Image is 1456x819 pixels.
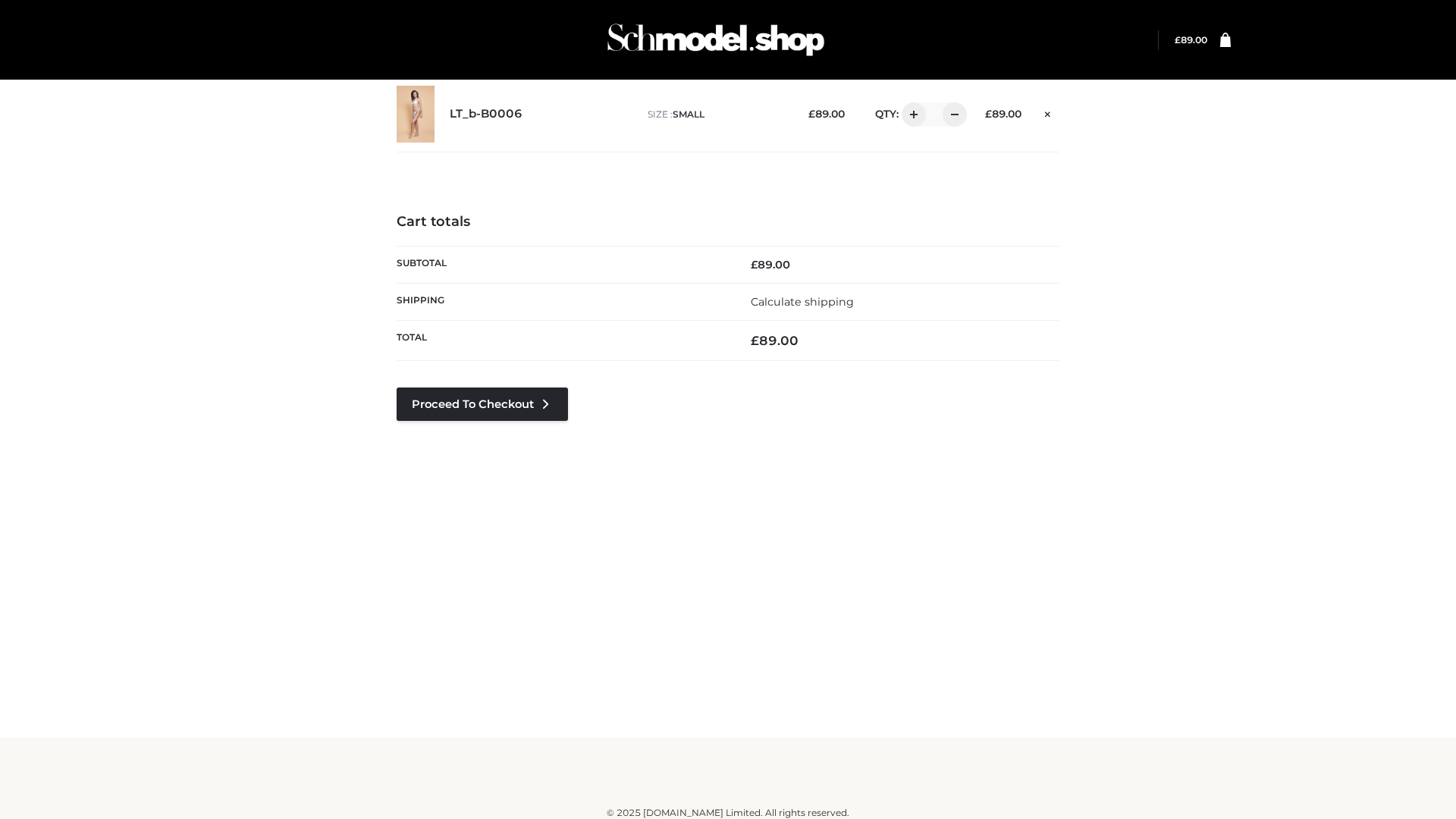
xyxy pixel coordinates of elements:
span: £ [751,333,759,348]
img: Schmodel Admin 964 [602,10,830,70]
span: £ [1175,34,1181,45]
span: £ [985,108,992,120]
bdi: 89.00 [985,108,1021,120]
bdi: 89.00 [751,333,799,348]
a: Proceed to Checkout [397,388,568,421]
bdi: 89.00 [751,258,790,271]
th: Shipping [397,283,728,320]
a: £89.00 [1175,34,1207,45]
h4: Cart totals [397,214,1059,231]
span: £ [808,108,815,120]
bdi: 89.00 [1175,34,1207,45]
div: QTY: [860,102,962,127]
a: Remove this item [1037,102,1059,122]
a: LT_b-B0006 [450,107,522,121]
a: Calculate shipping [751,295,854,309]
p: size : [648,108,785,121]
th: Subtotal [397,246,728,283]
img: LT_b-B0006 - SMALL [397,86,435,143]
span: £ [751,258,758,271]
span: SMALL [673,108,704,120]
bdi: 89.00 [808,108,845,120]
th: Total [397,321,728,361]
